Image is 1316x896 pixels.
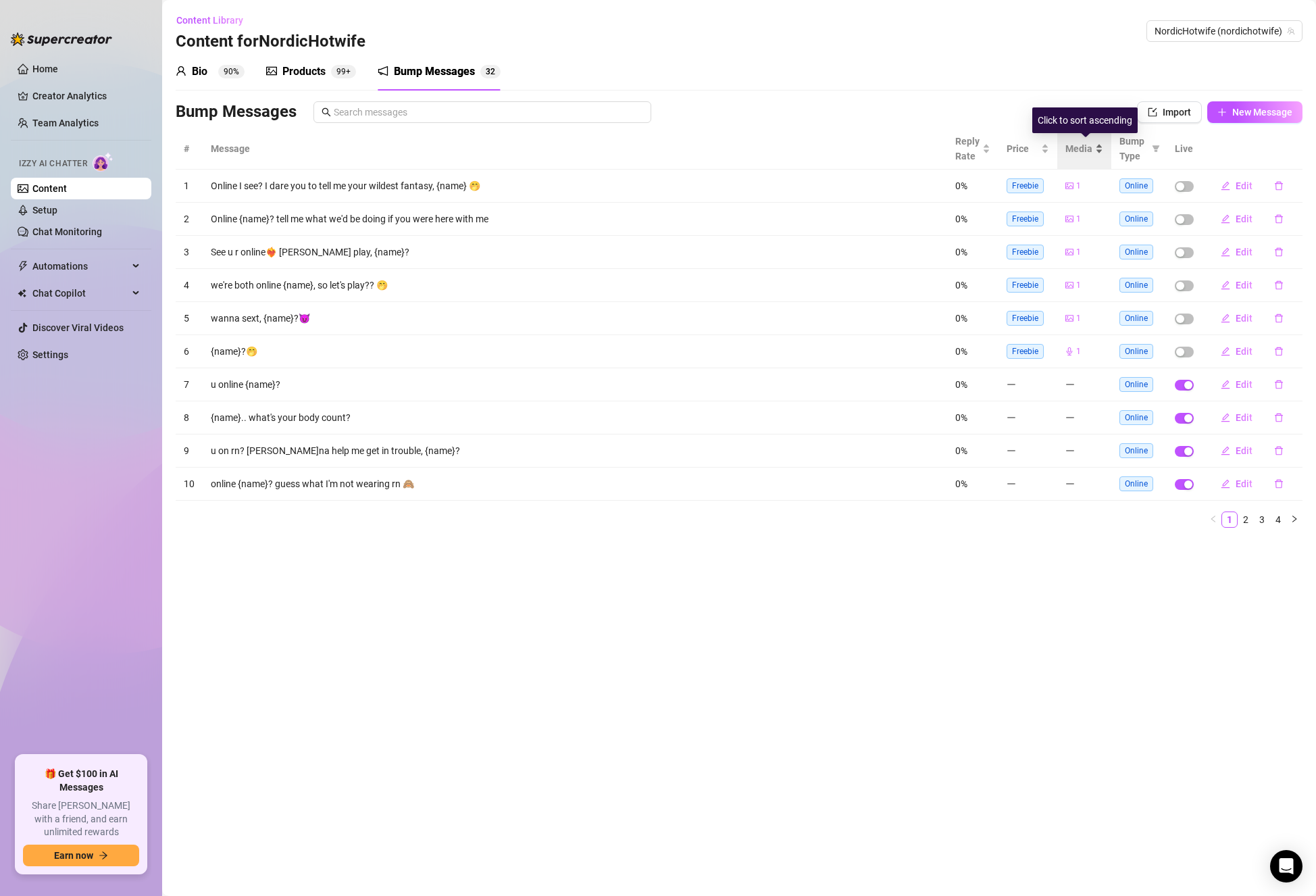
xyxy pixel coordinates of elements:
div: Click to sort ascending [1032,107,1138,133]
button: Edit [1210,374,1263,395]
td: u on rn? [PERSON_NAME]na help me get in trouble, {name}? [203,434,947,468]
span: Freebie [1007,278,1044,293]
a: 2 [1238,512,1253,527]
th: Price [998,128,1057,170]
span: delete [1274,247,1284,257]
span: New Message [1232,107,1292,118]
img: logo-BBDzfeDw.svg [11,32,112,46]
span: 0% [955,379,967,390]
td: {name}?🤭 [203,335,947,368]
span: minus [1065,380,1075,389]
span: picture [1065,182,1073,190]
span: Online [1119,245,1153,259]
span: edit [1221,181,1230,191]
a: Chat Monitoring [32,226,102,237]
span: Online [1119,311,1153,326]
span: Share [PERSON_NAME] with a friend, and earn unlimited rewards [23,799,139,839]
button: delete [1263,407,1294,428]
span: delete [1274,280,1284,290]
span: minus [1007,413,1016,422]
button: Edit [1210,473,1263,495]
button: Edit [1210,440,1263,462]
span: team [1287,27,1295,35]
span: 0% [955,445,967,456]
th: Media [1057,128,1111,170]
span: Freebie [1007,311,1044,326]
th: # [176,128,203,170]
span: 1 [1076,180,1081,193]
span: 1 [1076,279,1081,292]
span: user [176,66,186,76]
span: Edit [1236,180,1252,191]
button: Import [1137,101,1202,123]
span: edit [1221,347,1230,356]
span: 0% [955,346,967,357]
button: delete [1263,341,1294,362]
span: Edit [1236,412,1252,423]
button: Earn nowarrow-right [23,845,139,866]
sup: 90% [218,65,245,78]
span: left [1209,515,1217,523]
span: Online [1119,211,1153,226]
span: Edit [1236,478,1252,489]
span: picture [1065,215,1073,223]
div: Bio [192,64,207,80]
span: Content Library [176,15,243,26]
span: 1 [1076,213,1081,226]
span: Online [1119,476,1153,491]
input: Search messages [334,105,643,120]
button: Edit [1210,274,1263,296]
span: right [1290,515,1298,523]
li: 4 [1270,512,1286,528]
button: delete [1263,208,1294,230]
span: 0% [955,214,967,224]
a: 1 [1222,512,1237,527]
button: Content Library [176,9,254,31]
li: Next Page [1286,512,1302,528]
span: edit [1221,479,1230,489]
button: delete [1263,473,1294,495]
span: Online [1119,377,1153,392]
td: 3 [176,236,203,269]
span: 0% [955,247,967,257]
div: Open Intercom Messenger [1270,850,1302,882]
span: minus [1007,479,1016,489]
button: delete [1263,241,1294,263]
span: Online [1119,443,1153,458]
span: Import [1163,107,1191,118]
span: edit [1221,314,1230,323]
li: 1 [1221,512,1238,528]
td: 7 [176,368,203,401]
span: 0% [955,180,967,191]
span: Edit [1236,379,1252,390]
span: Edit [1236,280,1252,291]
span: import [1148,107,1157,117]
span: Online [1119,178,1153,193]
td: we're both online {name}, so let's play?? 🤭 [203,269,947,302]
span: Edit [1236,346,1252,357]
td: 6 [176,335,203,368]
a: Settings [32,349,68,360]
span: 🎁 Get $100 in AI Messages [23,768,139,794]
span: NordicHotwife (nordichotwife) [1155,21,1294,41]
button: delete [1263,374,1294,395]
button: Edit [1210,407,1263,428]
td: 9 [176,434,203,468]
a: 4 [1271,512,1286,527]
td: 8 [176,401,203,434]
span: Bump Type [1119,134,1146,164]
span: 1 [1076,345,1081,358]
span: plus [1217,107,1227,117]
a: Creator Analytics [32,85,141,107]
span: edit [1221,214,1230,224]
td: {name}.. what's your body count? [203,401,947,434]
span: search [322,107,331,117]
a: Content [32,183,67,194]
span: notification [378,66,388,76]
span: delete [1274,446,1284,455]
span: delete [1274,380,1284,389]
span: picture [1065,314,1073,322]
span: Online [1119,278,1153,293]
td: 4 [176,269,203,302]
td: See u r online❤️‍🔥 [PERSON_NAME] play, {name}? [203,236,947,269]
